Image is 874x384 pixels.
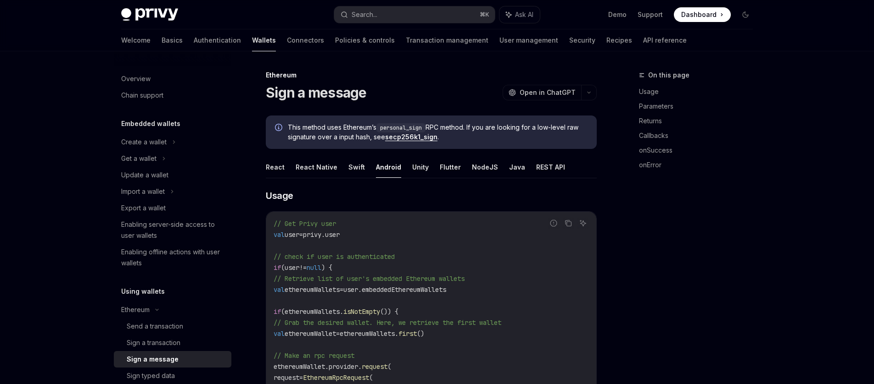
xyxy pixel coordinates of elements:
span: // Retrieve list of user's embedded Ethereum wallets [274,274,465,283]
a: Enabling offline actions with user wallets [114,244,231,271]
button: Toggle dark mode [738,7,753,22]
span: ethereumWallets [285,285,340,294]
a: Usage [639,84,760,99]
span: (user [281,263,299,272]
span: val [274,230,285,239]
button: NodeJS [472,156,498,178]
span: ( [387,362,391,371]
div: Sign a transaction [127,337,180,348]
svg: Info [275,124,284,133]
div: Create a wallet [121,137,167,148]
a: Callbacks [639,128,760,143]
span: if [274,307,281,316]
button: Unity [412,156,429,178]
span: EthereumRpcRequest [303,373,369,382]
span: ethereumWallet [285,329,336,338]
button: Open in ChatGPT [503,85,581,100]
button: Flutter [440,156,461,178]
button: Java [509,156,525,178]
button: REST API [536,156,565,178]
span: () [417,329,424,338]
span: = [299,230,303,239]
span: (ethereumWallets. [281,307,343,316]
a: onError [639,158,760,172]
button: React [266,156,285,178]
span: isNotEmpty [343,307,380,316]
span: // check if user is authenticated [274,252,395,261]
div: Import a wallet [121,186,165,197]
code: personal_sign [376,123,426,132]
span: ()) { [380,307,398,316]
span: first [398,329,417,338]
span: ethereumWallet.provider. [274,362,362,371]
h5: Embedded wallets [121,118,180,129]
div: Get a wallet [121,153,157,164]
div: Enabling offline actions with user wallets [121,247,226,269]
h1: Sign a message [266,84,367,101]
div: Ethereum [266,71,597,80]
button: Report incorrect code [548,217,560,229]
span: = [299,373,303,382]
div: Search... [352,9,377,20]
div: Chain support [121,90,163,101]
span: user.embeddedEthereumWallets [343,285,446,294]
button: Ask AI [577,217,589,229]
a: onSuccess [639,143,760,158]
a: Chain support [114,87,231,104]
a: Sign typed data [114,368,231,384]
span: privy.user [303,230,340,239]
a: Demo [608,10,627,19]
button: React Native [296,156,337,178]
h5: Using wallets [121,286,165,297]
a: Parameters [639,99,760,114]
div: Enabling server-side access to user wallets [121,219,226,241]
a: Returns [639,114,760,128]
span: if [274,263,281,272]
a: User management [499,29,558,51]
button: Swift [348,156,365,178]
span: val [274,329,285,338]
span: != [299,263,307,272]
span: On this page [648,70,689,81]
a: Dashboard [674,7,731,22]
a: Basics [162,29,183,51]
div: Send a transaction [127,321,183,332]
a: Update a wallet [114,167,231,183]
a: Welcome [121,29,151,51]
a: Transaction management [406,29,488,51]
span: Usage [266,189,293,202]
button: Search...⌘K [334,6,495,23]
span: // Get Privy user [274,219,336,228]
span: val [274,285,285,294]
span: Ask AI [515,10,533,19]
span: // Make an rpc request [274,351,354,360]
span: request [362,362,387,371]
button: Ask AI [499,6,540,23]
a: Enabling server-side access to user wallets [114,216,231,244]
a: Recipes [606,29,632,51]
div: Overview [121,73,151,84]
a: Export a wallet [114,200,231,216]
span: ( [369,373,373,382]
div: Sign a message [127,354,179,365]
a: Sign a message [114,351,231,368]
button: Copy the contents from the code block [562,217,574,229]
img: dark logo [121,8,178,21]
a: Policies & controls [335,29,395,51]
a: Sign a transaction [114,335,231,351]
div: Sign typed data [127,370,175,381]
span: = [340,285,343,294]
span: null [307,263,321,272]
a: Send a transaction [114,318,231,335]
span: This method uses Ethereum’s RPC method. If you are looking for a low-level raw signature over a i... [288,123,588,142]
a: Wallets [252,29,276,51]
a: Support [638,10,663,19]
span: Open in ChatGPT [520,88,576,97]
span: = [336,329,340,338]
span: request [274,373,299,382]
a: Connectors [287,29,324,51]
a: secp256k1_sign [385,133,437,141]
div: Update a wallet [121,170,168,181]
span: ⌘ K [480,11,489,18]
a: Overview [114,71,231,87]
